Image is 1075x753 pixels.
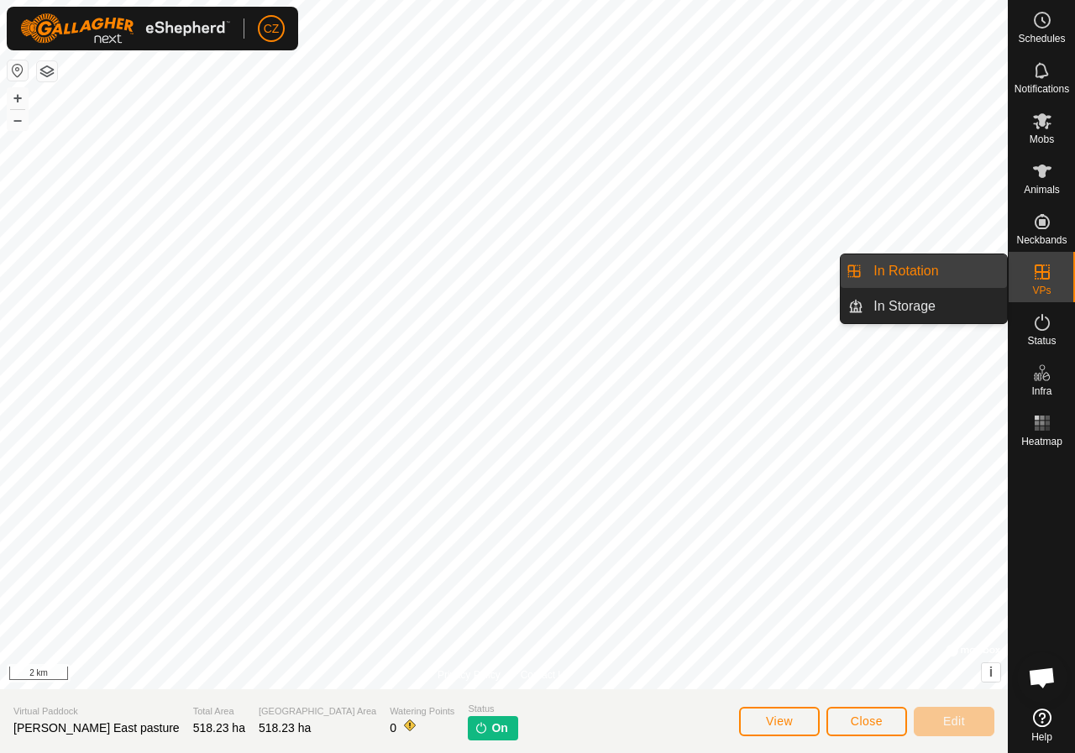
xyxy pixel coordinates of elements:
button: – [8,110,28,130]
span: 0 [390,721,396,735]
a: Help [1009,702,1075,749]
a: In Storage [863,290,1007,323]
span: Total Area [193,704,245,719]
span: View [766,714,793,728]
span: VPs [1032,285,1051,295]
a: Privacy Policy [438,667,501,682]
span: [PERSON_NAME] East pasture [13,721,180,735]
span: Help [1031,732,1052,742]
span: Edit [943,714,965,728]
span: On [491,719,507,737]
button: Reset Map [8,60,28,81]
li: In Rotation [841,254,1007,288]
span: Virtual Paddock [13,704,180,719]
span: Status [1027,336,1056,346]
span: Schedules [1018,34,1065,44]
span: Close [851,714,883,728]
span: In Storage [873,296,936,316]
button: Close [826,707,907,736]
span: Watering Points [390,704,454,719]
span: Infra [1031,386,1051,396]
span: Animals [1024,185,1060,195]
button: i [982,663,1000,682]
a: In Rotation [863,254,1007,288]
img: Gallagher Logo [20,13,230,44]
div: Open chat [1017,652,1067,703]
span: Status [468,702,517,716]
span: [GEOGRAPHIC_DATA] Area [259,704,376,719]
button: View [739,707,820,736]
span: Notifications [1015,84,1069,94]
span: 518.23 ha [259,721,311,735]
button: + [8,88,28,108]
span: Mobs [1030,134,1054,144]
span: In Rotation [873,261,938,281]
button: Edit [914,707,994,736]
span: Heatmap [1021,437,1062,447]
span: 518.23 ha [193,721,245,735]
img: turn-on [475,721,488,735]
a: Contact Us [521,667,570,682]
li: In Storage [841,290,1007,323]
span: Neckbands [1016,235,1067,245]
button: Map Layers [37,61,57,81]
span: CZ [264,20,280,38]
span: i [989,665,993,679]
